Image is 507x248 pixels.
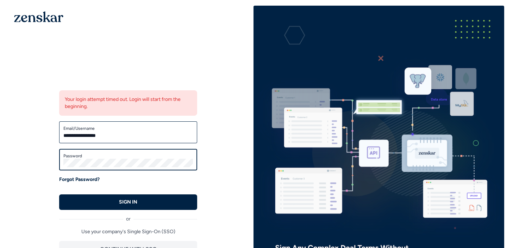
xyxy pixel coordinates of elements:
[59,194,197,210] button: SIGN IN
[59,210,197,223] div: or
[59,90,197,116] div: Your login attempt timed out. Login will start from the beginning.
[119,199,137,206] p: SIGN IN
[63,126,193,131] label: Email/Username
[63,153,193,159] label: Password
[59,176,100,183] a: Forgot Password?
[59,228,197,235] p: Use your company's Single Sign-On (SSO)
[14,11,63,22] img: 1OGAJ2xQqyY4LXKgY66KYq0eOWRCkrZdAb3gUhuVAqdWPZE9SRJmCz+oDMSn4zDLXe31Ii730ItAGKgCKgCCgCikA4Av8PJUP...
